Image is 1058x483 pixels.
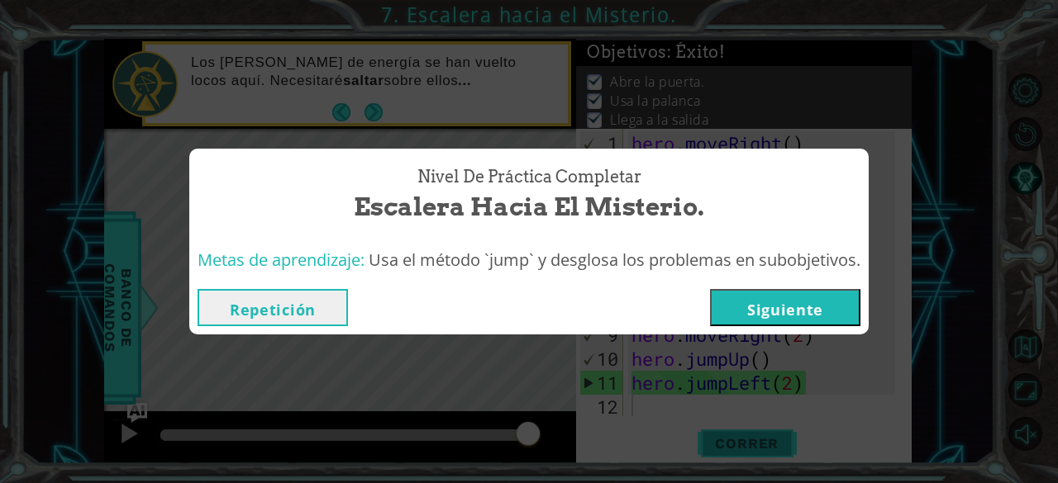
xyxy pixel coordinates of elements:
button: Repetición [198,289,348,326]
span: Escalera hacia el Misterio. [354,189,704,225]
button: Siguiente [710,289,860,326]
span: Usa el método `jump` y desglosa los problemas en subobjetivos. [369,249,860,271]
span: Nivel de Práctica Completar [417,165,641,189]
span: Metas de aprendizaje: [198,249,365,271]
